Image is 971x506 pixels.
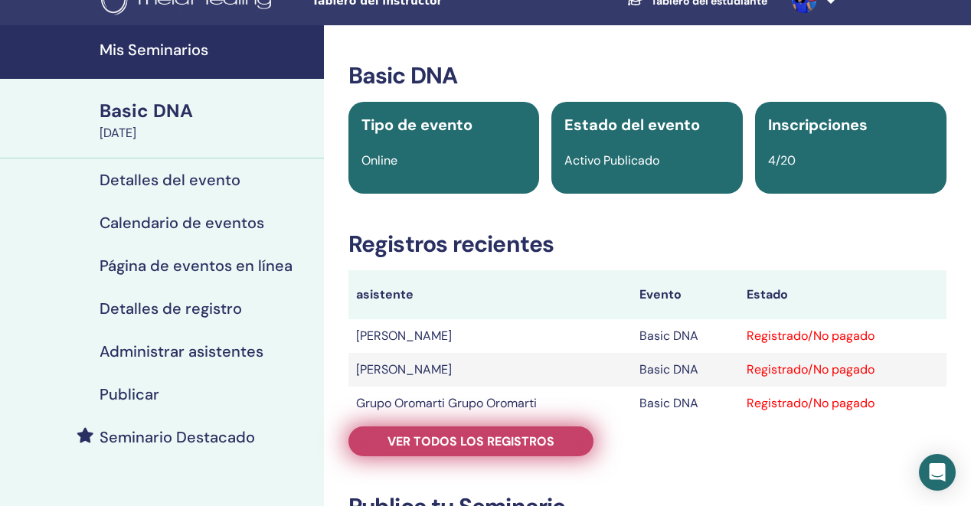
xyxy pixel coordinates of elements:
span: Inscripciones [768,115,868,135]
h4: Seminario Destacado [100,428,255,446]
span: Estado del evento [564,115,700,135]
div: Open Intercom Messenger [919,454,956,491]
span: Ver todos los registros [387,433,554,449]
th: asistente [348,270,632,319]
div: Registrado/No pagado [747,327,939,345]
a: Basic DNA[DATE] [90,98,324,142]
h4: Publicar [100,385,159,403]
h4: Detalles del evento [100,171,240,189]
div: Registrado/No pagado [747,394,939,413]
h4: Detalles de registro [100,299,242,318]
div: Registrado/No pagado [747,361,939,379]
span: Online [361,152,397,168]
h3: Registros recientes [348,230,946,258]
span: 4/20 [768,152,796,168]
h3: Basic DNA [348,62,946,90]
span: Activo Publicado [564,152,659,168]
span: Tipo de evento [361,115,472,135]
td: Basic DNA [632,353,739,387]
td: Basic DNA [632,387,739,420]
td: [PERSON_NAME] [348,353,632,387]
td: Grupo Oromarti Grupo Oromarti [348,387,632,420]
div: Basic DNA [100,98,315,124]
h4: Administrar asistentes [100,342,263,361]
td: Basic DNA [632,319,739,353]
a: Ver todos los registros [348,426,593,456]
td: [PERSON_NAME] [348,319,632,353]
div: [DATE] [100,124,315,142]
h4: Mis Seminarios [100,41,315,59]
h4: Página de eventos en línea [100,256,293,275]
th: Estado [739,270,946,319]
h4: Calendario de eventos [100,214,264,232]
th: Evento [632,270,739,319]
